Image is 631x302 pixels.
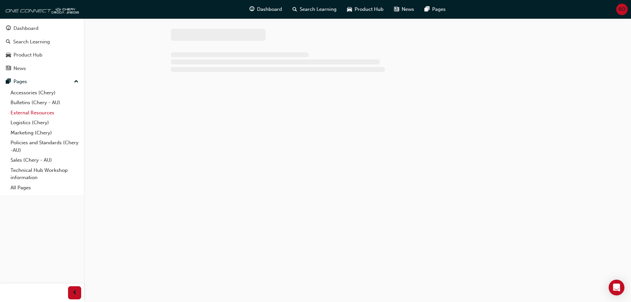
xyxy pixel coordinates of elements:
[3,3,79,16] img: oneconnect
[13,38,50,46] div: Search Learning
[347,5,352,13] span: car-icon
[432,6,446,13] span: Pages
[13,65,26,72] div: News
[74,78,79,86] span: up-icon
[72,289,77,297] span: prev-icon
[3,22,81,35] a: Dashboard
[8,118,81,128] a: Logistics (Chery)
[389,3,419,16] a: news-iconNews
[609,280,624,295] div: Open Intercom Messenger
[6,66,11,72] span: news-icon
[8,155,81,165] a: Sales (Chery - AU)
[419,3,451,16] a: pages-iconPages
[8,138,81,155] a: Policies and Standards (Chery -AU)
[13,51,42,59] div: Product Hub
[3,62,81,75] a: News
[8,98,81,108] a: Bulletins (Chery - AU)
[249,5,254,13] span: guage-icon
[292,5,297,13] span: search-icon
[8,108,81,118] a: External Resources
[8,183,81,193] a: All Pages
[616,4,628,15] button: BD
[6,39,11,45] span: search-icon
[244,3,287,16] a: guage-iconDashboard
[6,52,11,58] span: car-icon
[3,49,81,61] a: Product Hub
[8,128,81,138] a: Marketing (Chery)
[6,79,11,85] span: pages-icon
[3,21,81,76] button: DashboardSearch LearningProduct HubNews
[355,6,384,13] span: Product Hub
[3,76,81,88] button: Pages
[287,3,342,16] a: search-iconSearch Learning
[6,26,11,32] span: guage-icon
[619,6,625,13] span: BD
[425,5,430,13] span: pages-icon
[342,3,389,16] a: car-iconProduct Hub
[257,6,282,13] span: Dashboard
[394,5,399,13] span: news-icon
[13,78,27,85] div: Pages
[3,36,81,48] a: Search Learning
[8,165,81,183] a: Technical Hub Workshop information
[402,6,414,13] span: News
[300,6,337,13] span: Search Learning
[13,25,38,32] div: Dashboard
[8,88,81,98] a: Accessories (Chery)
